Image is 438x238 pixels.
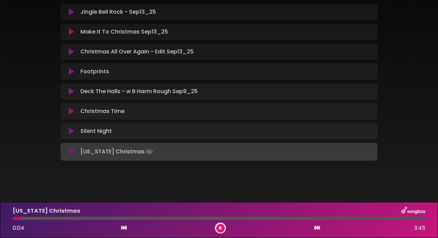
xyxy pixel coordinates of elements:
p: Deck The Halls - w B Harm Rough Sep9_25 [80,87,198,96]
p: Christmas All Over Again - Edit Sep13_25 [80,48,194,56]
p: Footprints [80,67,109,76]
p: [US_STATE] Christmas [80,147,154,156]
p: Jingle Bell Rock - Sep13_25 [80,8,156,16]
img: waveform4.gif [145,147,154,156]
p: Make It To Christmas Sep13_25 [80,28,168,36]
p: Christmas Time [80,107,125,115]
p: Silent Night [80,127,112,135]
